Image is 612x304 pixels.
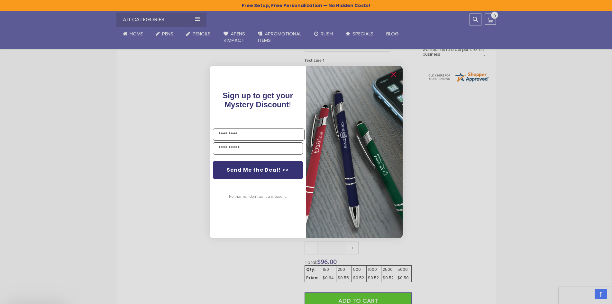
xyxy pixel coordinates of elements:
span: ! [223,91,293,109]
button: Send Me the Deal! >> [213,161,303,179]
span: Sign up to get your Mystery Discount [223,91,293,109]
iframe: Google Customer Reviews [559,287,612,304]
img: 081b18bf-2f98-4675-a917-09431eb06994.jpeg [306,66,403,238]
input: YOUR EMAIL [213,142,303,155]
button: Close dialog [388,69,399,80]
button: No thanks, I don't want a discount. [226,189,290,205]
